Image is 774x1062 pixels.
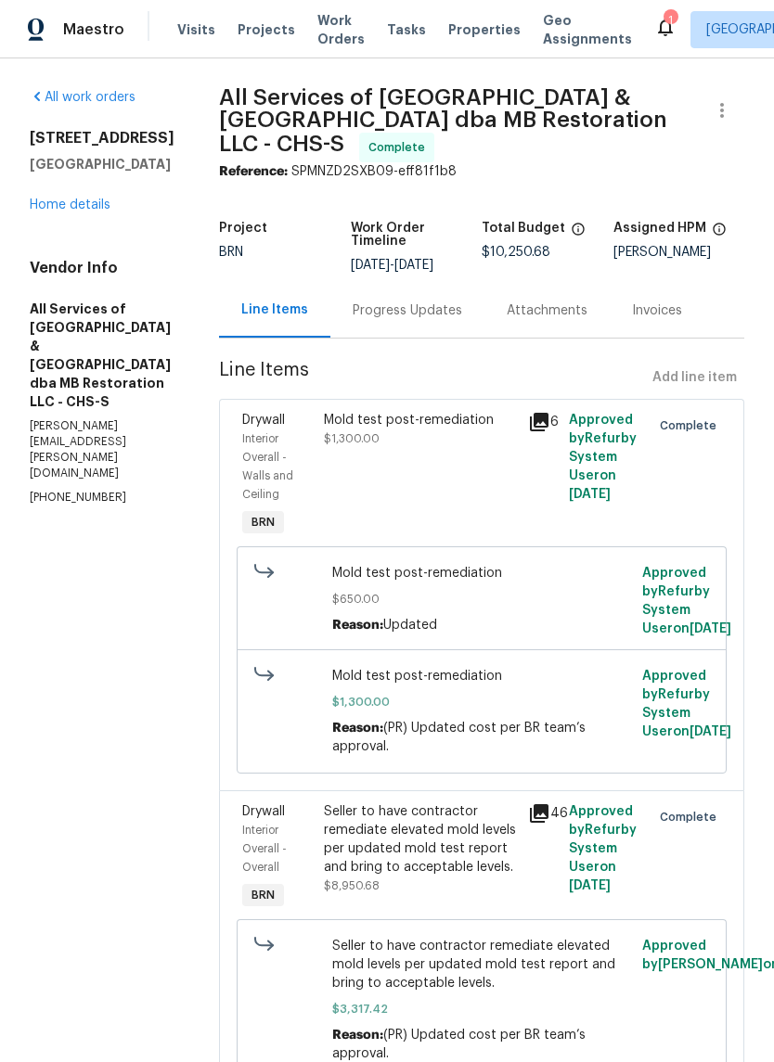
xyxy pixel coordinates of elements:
[351,259,433,272] span: -
[383,619,437,632] span: Updated
[632,301,682,320] div: Invoices
[324,880,380,891] span: $8,950.68
[332,590,632,608] span: $650.00
[569,414,637,501] span: Approved by Refurby System User on
[30,300,174,411] h5: All Services of [GEOGRAPHIC_DATA] & [GEOGRAPHIC_DATA] dba MB Restoration LLC - CHS-S
[613,246,745,259] div: [PERSON_NAME]
[219,165,288,178] b: Reference:
[660,416,724,435] span: Complete
[448,20,521,39] span: Properties
[332,619,383,632] span: Reason:
[241,301,308,319] div: Line Items
[613,222,706,235] h5: Assigned HPM
[332,564,632,582] span: Mold test post-remediation
[690,725,731,738] span: [DATE]
[642,670,731,738] span: Approved by Refurby System User on
[219,86,667,155] span: All Services of [GEOGRAPHIC_DATA] & [GEOGRAPHIC_DATA] dba MB Restoration LLC - CHS-S
[30,155,174,173] h5: [GEOGRAPHIC_DATA]
[242,805,285,818] span: Drywall
[219,162,744,181] div: SPMNZD2SXB09-eff81f1b8
[30,259,174,277] h4: Vendor Info
[332,1029,383,1042] span: Reason:
[332,1000,632,1018] span: $3,317.42
[353,301,462,320] div: Progress Updates
[528,802,558,825] div: 46
[242,825,287,873] span: Interior Overall - Overall
[569,488,611,501] span: [DATE]
[242,414,285,427] span: Drywall
[30,198,110,211] a: Home details
[317,11,365,48] span: Work Orders
[332,693,632,711] span: $1,300.00
[569,879,611,892] span: [DATE]
[351,259,390,272] span: [DATE]
[351,222,483,248] h5: Work Order Timeline
[571,222,586,246] span: The total cost of line items that have been proposed by Opendoor. This sum includes line items th...
[664,11,677,30] div: 1
[30,418,174,482] p: [PERSON_NAME][EMAIL_ADDRESS][PERSON_NAME][DOMAIN_NAME]
[30,129,174,147] h2: [STREET_ADDRESS]
[63,20,124,39] span: Maestro
[332,1029,586,1060] span: (PR) Updated cost per BR team’s approval.
[507,301,587,320] div: Attachments
[690,622,731,635] span: [DATE]
[177,20,215,39] span: Visits
[324,802,517,876] div: Seller to have contractor remediate elevated mold levels per updated mold test report and bring t...
[332,937,632,992] span: Seller to have contractor remediate elevated mold levels per updated mold test report and bring t...
[482,222,565,235] h5: Total Budget
[219,222,267,235] h5: Project
[324,411,517,429] div: Mold test post-remediation
[528,411,558,433] div: 6
[332,722,586,753] span: (PR) Updated cost per BR team’s approval.
[219,361,645,395] span: Line Items
[543,11,632,48] span: Geo Assignments
[219,246,243,259] span: BRN
[244,513,282,531] span: BRN
[642,567,731,635] span: Approved by Refurby System User on
[244,886,282,904] span: BRN
[238,20,295,39] span: Projects
[332,722,383,735] span: Reason:
[712,222,727,246] span: The hpm assigned to this work order.
[569,805,637,892] span: Approved by Refurby System User on
[324,433,380,444] span: $1,300.00
[387,23,426,36] span: Tasks
[368,138,432,157] span: Complete
[30,91,135,104] a: All work orders
[30,490,174,505] p: [PHONE_NUMBER]
[394,259,433,272] span: [DATE]
[332,667,632,685] span: Mold test post-remediation
[660,808,724,826] span: Complete
[242,433,293,500] span: Interior Overall - Walls and Ceiling
[482,246,550,259] span: $10,250.68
